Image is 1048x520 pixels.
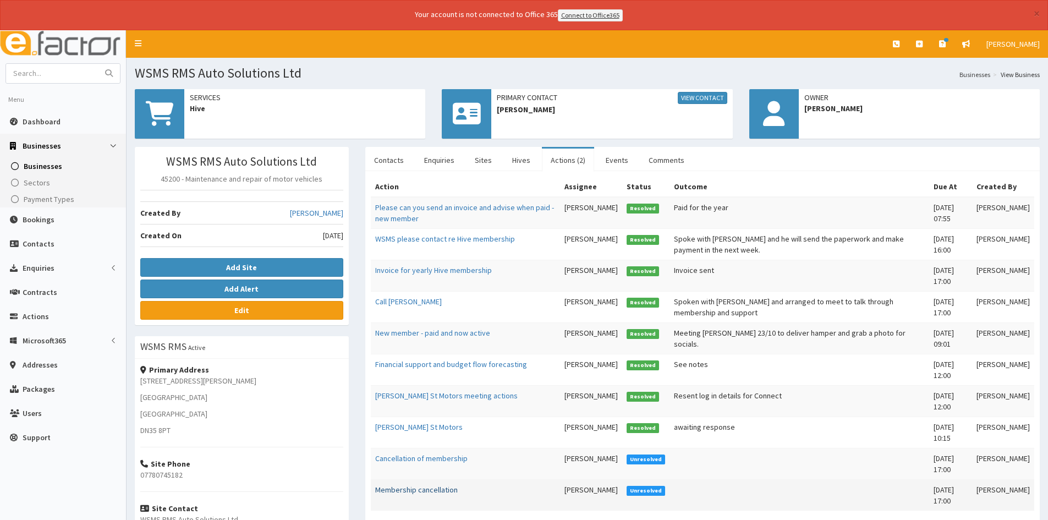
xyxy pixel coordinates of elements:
a: WSMS please contact re Hive membership [375,234,515,244]
span: Contacts [23,239,54,249]
h1: WSMS RMS Auto Solutions Ltd [135,66,1040,80]
b: Edit [234,305,249,315]
a: Contacts [365,149,413,172]
span: [DATE] [323,230,343,241]
th: Due At [929,177,972,197]
span: Packages [23,384,55,394]
strong: Site Contact [140,503,198,513]
span: Addresses [23,360,58,370]
td: [DATE] 10:15 [929,417,972,448]
td: Spoken with [PERSON_NAME] and arranged to meet to talk through membership and support [670,291,929,322]
td: [DATE] 17:00 [929,260,972,291]
td: [PERSON_NAME] [560,479,622,511]
td: [PERSON_NAME] [972,385,1034,417]
td: [PERSON_NAME] [560,291,622,322]
span: Resolved [627,266,660,276]
a: Call [PERSON_NAME] [375,297,442,306]
a: Please can you send an invoice and advise when paid - new member [375,202,554,223]
td: [PERSON_NAME] [972,197,1034,229]
a: Businesses [959,70,990,79]
td: See notes [670,354,929,385]
td: Paid for the year [670,197,929,229]
span: Owner [804,92,1034,103]
strong: Primary Address [140,365,209,375]
b: Created On [140,231,182,240]
span: Unresolved [627,486,666,496]
td: [DATE] 17:00 [929,479,972,511]
span: Contracts [23,287,57,297]
span: Microsoft365 [23,336,66,346]
a: Financial support and budget flow forecasting [375,359,527,369]
span: Actions [23,311,49,321]
a: Membership cancellation [375,485,458,495]
h3: WSMS RMS [140,342,186,352]
td: [PERSON_NAME] [560,385,622,417]
th: Action [371,177,560,197]
a: Sites [466,149,501,172]
a: Enquiries [415,149,463,172]
span: [PERSON_NAME] [497,104,727,115]
a: Cancellation of membership [375,453,468,463]
th: Outcome [670,177,929,197]
a: Payment Types [3,191,126,207]
span: Unresolved [627,455,666,464]
span: Resolved [627,204,660,214]
a: Events [597,149,637,172]
td: [DATE] 17:00 [929,291,972,322]
td: [PERSON_NAME] [972,260,1034,291]
td: awaiting response [670,417,929,448]
b: Created By [140,208,180,218]
td: [PERSON_NAME] [972,417,1034,448]
span: Resolved [627,235,660,245]
span: Businesses [24,161,62,171]
span: Support [23,433,51,442]
a: [PERSON_NAME] [290,207,343,218]
th: Created By [972,177,1034,197]
td: [PERSON_NAME] [560,417,622,448]
span: Resolved [627,360,660,370]
p: [GEOGRAPHIC_DATA] [140,408,343,419]
a: Invoice for yearly Hive membership [375,265,492,275]
div: Your account is not connected to Office 365 [197,9,841,21]
button: × [1034,8,1040,19]
a: Connect to Office365 [558,9,623,21]
span: Bookings [23,215,54,225]
td: [DATE] 07:55 [929,197,972,229]
p: [STREET_ADDRESS][PERSON_NAME] [140,375,343,386]
b: Add Site [226,262,257,272]
span: Hive [190,103,420,114]
h3: WSMS RMS Auto Solutions Ltd [140,155,343,168]
span: [PERSON_NAME] [804,103,1034,114]
td: [DATE] 16:00 [929,228,972,260]
td: [PERSON_NAME] [972,228,1034,260]
td: [PERSON_NAME] [972,291,1034,322]
td: [PERSON_NAME] [972,448,1034,479]
td: Spoke with [PERSON_NAME] and he will send the paperwork and make payment in the next week. [670,228,929,260]
span: Businesses [23,141,61,151]
th: Assignee [560,177,622,197]
span: Resolved [627,423,660,433]
a: View Contact [678,92,727,104]
a: Hives [503,149,539,172]
span: Sectors [24,178,50,188]
a: Edit [140,301,343,320]
input: Search... [6,64,98,83]
b: Add Alert [224,284,259,294]
td: Meeting [PERSON_NAME] 23/10 to deliver hamper and grab a photo for socials. [670,322,929,354]
span: Enquiries [23,263,54,273]
td: [PERSON_NAME] [560,260,622,291]
span: Resolved [627,298,660,308]
td: Invoice sent [670,260,929,291]
td: [DATE] 12:00 [929,385,972,417]
li: View Business [990,70,1040,79]
td: [PERSON_NAME] [972,354,1034,385]
a: Businesses [3,158,126,174]
p: 07780745182 [140,469,343,480]
td: [PERSON_NAME] [560,197,622,229]
td: [PERSON_NAME] [560,448,622,479]
span: Resolved [627,329,660,339]
strong: Site Phone [140,459,190,469]
a: [PERSON_NAME] St Motors meeting actions [375,391,518,401]
td: [DATE] 12:00 [929,354,972,385]
a: Comments [640,149,693,172]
